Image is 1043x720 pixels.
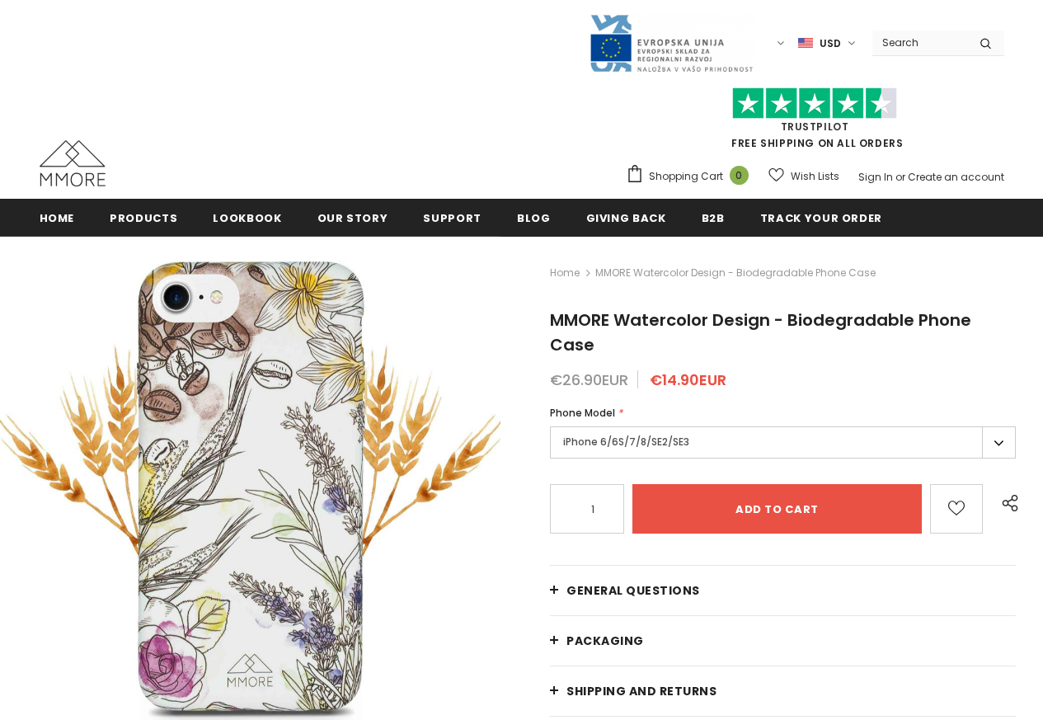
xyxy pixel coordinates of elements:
a: Create an account [908,170,1004,184]
a: Products [110,199,177,236]
a: support [423,199,482,236]
span: Shipping and returns [566,683,716,699]
a: Giving back [586,199,666,236]
span: 0 [730,166,749,185]
span: Home [40,210,75,226]
a: General Questions [550,566,1016,615]
span: or [895,170,905,184]
a: Shipping and returns [550,666,1016,716]
span: Wish Lists [791,168,839,185]
span: B2B [702,210,725,226]
span: Track your order [760,210,882,226]
img: Trust Pilot Stars [732,87,897,120]
a: Blog [517,199,551,236]
span: PACKAGING [566,633,644,649]
label: iPhone 6/6S/7/8/SE2/SE3 [550,426,1016,459]
span: General Questions [566,582,700,599]
span: Our Story [317,210,388,226]
span: Lookbook [213,210,281,226]
span: Phone Model [550,406,615,420]
a: Trustpilot [781,120,849,134]
span: Blog [517,210,551,226]
a: Sign In [858,170,893,184]
a: Lookbook [213,199,281,236]
span: MMORE Watercolor Design - Biodegradable Phone Case [550,308,971,356]
a: Home [40,199,75,236]
a: Wish Lists [768,162,839,191]
a: Our Story [317,199,388,236]
a: Javni Razpis [589,35,754,49]
span: support [423,210,482,226]
a: B2B [702,199,725,236]
a: Shopping Cart 0 [626,164,757,189]
img: MMORE Cases [40,140,106,186]
input: Search Site [872,31,967,54]
span: MMORE Watercolor Design - Biodegradable Phone Case [595,263,876,283]
a: Track your order [760,199,882,236]
img: USD [798,36,813,50]
a: PACKAGING [550,616,1016,666]
a: Home [550,263,580,283]
input: Add to cart [632,484,922,534]
span: €26.90EUR [550,369,628,390]
span: €14.90EUR [650,369,726,390]
span: Giving back [586,210,666,226]
img: Javni Razpis [589,13,754,73]
span: Shopping Cart [649,168,723,185]
span: FREE SHIPPING ON ALL ORDERS [626,95,1004,150]
span: Products [110,210,177,226]
span: USD [820,35,841,52]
